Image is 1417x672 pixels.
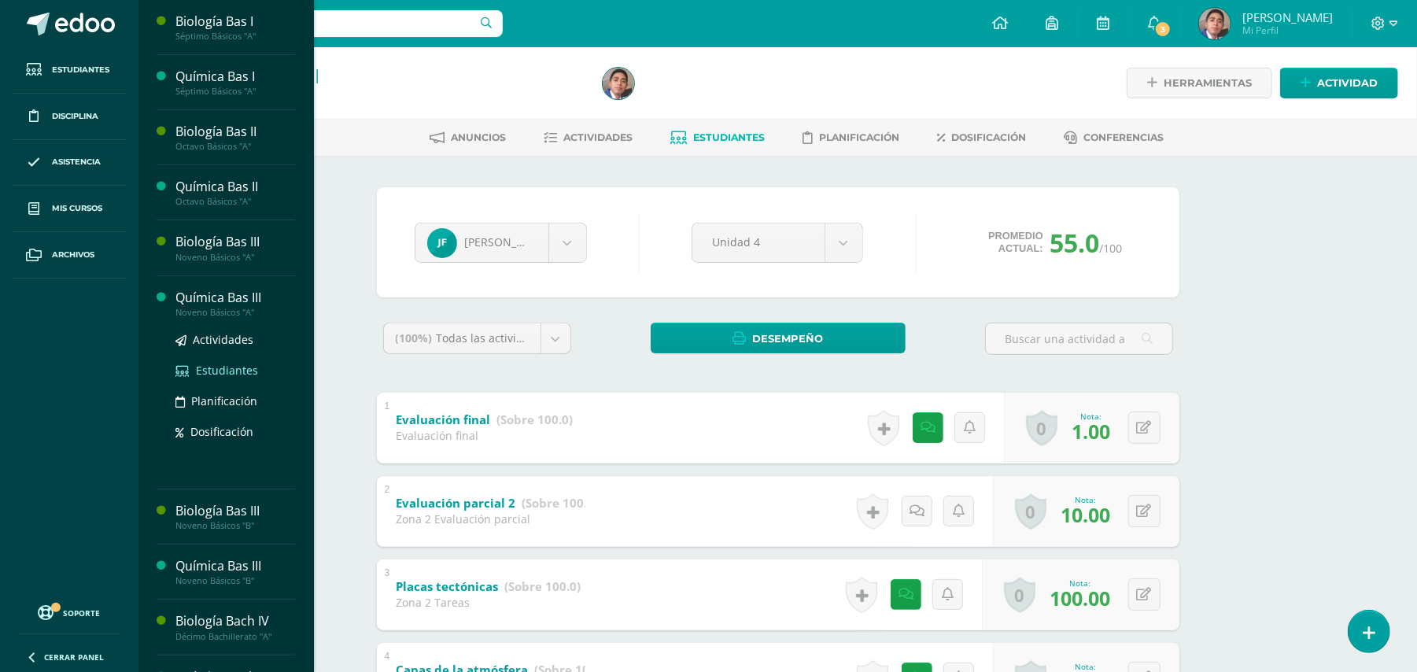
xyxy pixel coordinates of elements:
a: Planificación [803,125,899,150]
a: Conferencias [1064,125,1164,150]
span: 55.0 [1050,226,1099,260]
a: 0 [1015,493,1046,530]
div: Noveno Básicos "A" [175,252,295,263]
div: Nota: [1072,411,1111,422]
div: Biología Bas II [175,123,295,141]
a: Química Bas IIINoveno Básicos "A" [175,289,295,318]
b: Evaluación final [397,412,491,427]
a: Dosificación [175,423,295,441]
div: Séptimo Básicos "A" [175,86,295,97]
a: Desempeño [651,323,906,353]
a: Biología Bas IIINoveno Básicos "B" [175,502,295,531]
a: Unidad 4 [692,223,862,262]
div: Evaluación final [397,428,574,443]
span: Mi Perfil [1242,24,1333,37]
input: Busca un usuario... [149,10,503,37]
span: Actividades [563,131,633,143]
a: Biología Bach IVDécimo Bachillerato "A" [175,612,295,641]
a: Química Bas IIOctavo Básicos "A" [175,178,295,207]
div: Nota: [1050,578,1111,589]
div: Química Bas I [175,68,295,86]
a: Placas tectónicas (Sobre 100.0) [397,574,581,600]
span: 1.00 [1072,418,1111,445]
span: Todas las actividades de esta unidad [437,330,632,345]
a: Biología Bas IIINoveno Básicos "A" [175,233,295,262]
span: Estudiantes [196,363,258,378]
span: Unidad 4 [712,223,805,260]
a: Biología Bas IIOctavo Básicos "A" [175,123,295,152]
span: Estudiantes [693,131,765,143]
a: [PERSON_NAME] [415,223,586,262]
a: 0 [1026,410,1057,446]
span: Dosificación [951,131,1026,143]
span: Asistencia [52,156,101,168]
span: Actividades [193,332,253,347]
span: [PERSON_NAME] [1242,9,1333,25]
span: /100 [1099,241,1122,256]
span: Planificación [191,393,257,408]
a: Química Bas IIINoveno Básicos "B" [175,557,295,586]
span: Archivos [52,249,94,261]
div: Biología Bas III [175,502,295,520]
a: Actividades [175,330,295,349]
a: (100%)Todas las actividades de esta unidad [384,323,570,353]
a: Mis cursos [13,186,126,232]
div: Química Bas III [175,289,295,307]
h1: Química Bas I [198,65,584,87]
div: Biología Bas III [175,233,295,251]
a: Biología Bas ISéptimo Básicos "A" [175,13,295,42]
a: Planificación [175,392,295,410]
span: Desempeño [752,324,823,353]
div: Biología Bach IV [175,612,295,630]
span: Cerrar panel [44,652,104,663]
a: Estudiantes [175,361,295,379]
a: Dosificación [937,125,1026,150]
div: Séptimo Básicos "A" [175,31,295,42]
div: Octavo Básicos "A" [175,196,295,207]
a: 0 [1004,577,1035,613]
img: 045b1e7a8ae5b45e72d08cce8d27521f.png [1199,8,1231,39]
span: Dosificación [190,424,253,439]
span: Planificación [819,131,899,143]
a: Estudiantes [13,47,126,94]
span: Disciplina [52,110,98,123]
span: Estudiantes [52,64,109,76]
a: Disciplina [13,94,126,140]
div: Noveno Básicos "A" [175,307,295,318]
div: Nota: [1061,494,1111,505]
a: Evaluación final (Sobre 100.0) [397,408,574,433]
span: Promedio actual: [988,230,1043,255]
div: Décimo Bachillerato "A" [175,631,295,642]
a: Asistencia [13,140,126,186]
a: Soporte [19,601,120,622]
span: Mis cursos [52,202,102,215]
span: 10.00 [1061,501,1111,528]
a: Anuncios [430,125,506,150]
span: Anuncios [451,131,506,143]
strong: (Sobre 100.0) [522,495,599,511]
input: Buscar una actividad aquí... [986,323,1172,354]
b: Evaluación parcial 2 [397,495,516,511]
a: Archivos [13,232,126,279]
strong: (Sobre 100.0) [497,412,574,427]
span: (100%) [396,330,433,345]
strong: (Sobre 100.0) [505,578,581,594]
span: Actividad [1317,68,1378,98]
span: Soporte [64,607,101,618]
span: Herramientas [1164,68,1252,98]
div: Séptimo Básicos 'A' [198,87,584,102]
a: Actividad [1280,68,1398,98]
div: Química Bas III [175,557,295,575]
a: Química Bas ISéptimo Básicos "A" [175,68,295,97]
b: Placas tectónicas [397,578,499,594]
div: Octavo Básicos "A" [175,141,295,152]
span: 100.00 [1050,585,1111,611]
a: Evaluación parcial 2 (Sobre 100.0) [397,491,599,516]
div: Noveno Básicos "B" [175,575,295,586]
span: [PERSON_NAME] [465,234,553,249]
div: Química Bas II [175,178,295,196]
img: 6d1a53eb4c8275d876f0303bc3fba16c.png [427,228,457,258]
a: Herramientas [1127,68,1272,98]
img: 045b1e7a8ae5b45e72d08cce8d27521f.png [603,68,634,99]
span: 3 [1154,20,1172,38]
